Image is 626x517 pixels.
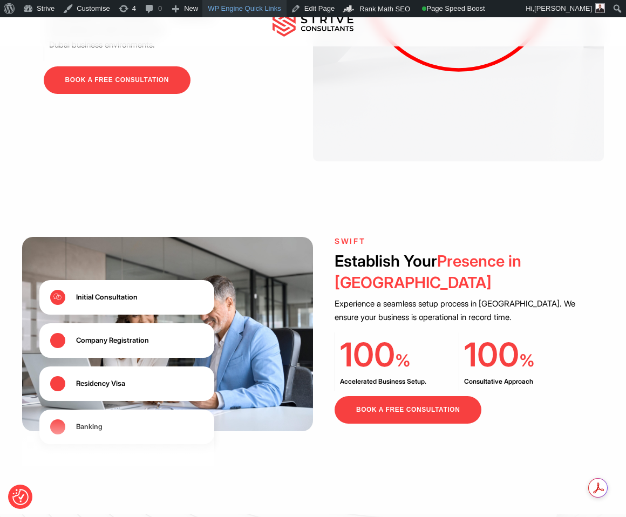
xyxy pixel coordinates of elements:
[12,489,29,505] button: Consent Preferences
[273,10,353,37] img: main-logo.svg
[335,396,481,424] a: BOOK A FREE CONSULTATION
[76,292,138,302] div: Initial Consultation
[464,377,577,386] h3: Consultative Approach
[359,5,410,13] span: Rank Math SEO
[340,377,453,386] h3: Accelerated Business Setup.
[76,379,125,389] div: Residency Visa
[44,66,190,94] a: BOOK A FREE CONSULTATION
[335,250,582,293] h2: Establish Your
[12,489,29,505] img: Revisit consent button
[335,297,582,324] p: Experience a seamless setup process in [GEOGRAPHIC_DATA]. We ensure your business is operational ...
[335,237,582,246] h6: Swift
[464,335,519,375] span: 100
[340,335,395,375] span: 100
[519,350,535,370] span: %
[534,4,592,12] span: [PERSON_NAME]
[395,350,411,370] span: %
[335,251,521,291] span: Presence in [GEOGRAPHIC_DATA]
[76,336,149,345] div: Company Registration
